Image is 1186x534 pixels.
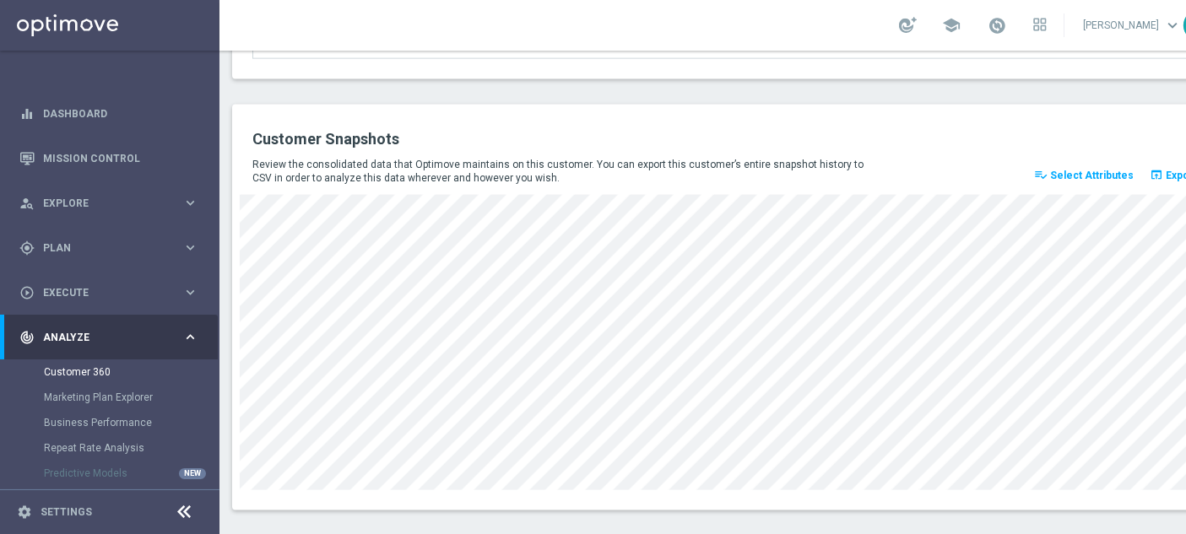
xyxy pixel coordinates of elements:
[19,136,198,181] div: Mission Control
[19,196,35,211] i: person_search
[1150,168,1163,181] i: open_in_browser
[44,365,176,379] a: Customer 360
[19,241,199,255] button: gps_fixed Plan keyboard_arrow_right
[44,435,218,461] div: Repeat Rate Analysis
[19,285,35,300] i: play_circle_outline
[41,507,92,517] a: Settings
[179,468,206,479] div: NEW
[19,330,182,345] div: Analyze
[252,158,875,185] p: Review the consolidated data that Optimove maintains on this customer. You can export this custom...
[252,129,713,149] h2: Customer Snapshots
[43,332,182,343] span: Analyze
[44,359,218,385] div: Customer 360
[43,91,198,136] a: Dashboard
[19,107,199,121] button: equalizer Dashboard
[182,329,198,345] i: keyboard_arrow_right
[19,196,182,211] div: Explore
[44,416,176,429] a: Business Performance
[19,240,182,256] div: Plan
[182,195,198,211] i: keyboard_arrow_right
[19,330,35,345] i: track_changes
[17,504,32,520] i: settings
[44,461,218,486] div: Predictive Models
[182,240,198,256] i: keyboard_arrow_right
[19,240,35,256] i: gps_fixed
[19,286,199,299] button: play_circle_outline Execute keyboard_arrow_right
[43,136,198,181] a: Mission Control
[942,16,961,35] span: school
[19,331,199,344] button: track_changes Analyze keyboard_arrow_right
[182,284,198,300] i: keyboard_arrow_right
[44,391,176,404] a: Marketing Plan Explorer
[44,410,218,435] div: Business Performance
[1050,170,1134,181] span: Select Attributes
[19,106,35,121] i: equalizer
[1034,168,1048,181] i: playlist_add_check
[44,486,218,511] div: Cohorts Analysis
[43,243,182,253] span: Plan
[1163,16,1182,35] span: keyboard_arrow_down
[19,152,199,165] button: Mission Control
[19,197,199,210] button: person_search Explore keyboard_arrow_right
[1032,164,1136,187] button: playlist_add_check Select Attributes
[19,91,198,136] div: Dashboard
[43,198,182,208] span: Explore
[43,288,182,298] span: Execute
[44,385,218,410] div: Marketing Plan Explorer
[1081,13,1183,38] a: [PERSON_NAME]keyboard_arrow_down
[19,285,182,300] div: Execute
[44,441,176,455] a: Repeat Rate Analysis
